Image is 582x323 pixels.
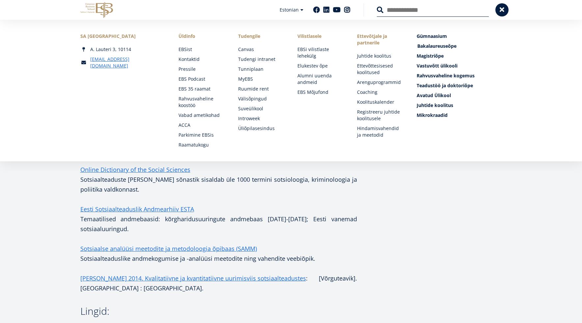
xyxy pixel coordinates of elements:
span: Gümnaasium [417,33,447,39]
span: Bakalaureuseõpe [417,43,457,49]
a: Rahvusvaheline koostöö [179,95,225,109]
span: Vilistlasele [297,33,344,40]
a: Tudengile [238,33,285,40]
a: Magistriõpe [417,53,502,59]
a: EBS Mõjufond [297,89,344,95]
a: Vastuvõtt ülikooli [417,63,502,69]
a: Canvas [238,46,285,53]
a: Youtube [333,7,341,13]
span: Mikrokraadid [417,112,448,118]
a: ACCA [179,122,225,128]
a: Bakalaureuseõpe [417,43,502,49]
a: Registreeru juhtide koolitusele [357,109,403,122]
a: Üliõpilasesindus [238,125,285,132]
span: Teadustöö ja doktoriõpe [417,82,473,89]
span: Üldinfo [179,33,225,40]
a: Vabad ametikohad [179,112,225,119]
span: Vastuvõtt ülikooli [417,63,457,69]
p: : [Võrguteavik]. [GEOGRAPHIC_DATA] : [GEOGRAPHIC_DATA]. [80,273,357,293]
a: Parkimine EBSis [179,132,225,138]
a: Juhtide koolitus [357,53,403,59]
a: Välisõpingud [238,95,285,102]
a: Coaching [357,89,403,95]
a: MyEBS [238,76,285,82]
a: Linkedin [323,7,330,13]
a: Instagram [344,7,350,13]
p: Sotsiaalteaduslike andmekogumise ja -analüüsi meetodite ning vahendite veebiõpik. [80,244,357,263]
a: [PERSON_NAME] 2014. Kvalitatiivne ja kvantitatiivne uurimisviis sotsiaalteadustes [80,273,306,283]
a: Koolituskalender [357,99,403,105]
a: Tudengi intranet [238,56,285,63]
a: Teadustöö ja doktoriõpe [417,82,502,89]
a: Elukestev õpe [297,63,344,69]
a: Rahvusvaheline kogemus [417,72,502,79]
h3: Lingid: [80,306,357,316]
a: EBS 35 raamat [179,86,225,92]
a: Pressile [179,66,225,72]
a: EBS Podcast [179,76,225,82]
span: Magistriõpe [417,53,444,59]
a: Ettevõttesisesed koolitused [357,63,403,76]
a: Online Dictionary of the Social Sciences [80,165,190,175]
span: Juhtide koolitus [417,102,453,108]
a: Tunniplaan [238,66,285,72]
a: Kontaktid [179,56,225,63]
a: Raamatukogu [179,142,225,148]
p: Temaatilised andmebaasid: kõrgharidusuuringute andmebaas [DATE]-[DATE]; Eesti vanemad sotsiaaluur... [80,204,357,234]
span: Ettevõtjale ja partnerile [357,33,403,46]
span: Rahvusvaheline kogemus [417,72,475,79]
a: EBSi vilistlaste lehekülg [297,46,344,59]
a: Juhtide koolitus [417,102,502,109]
a: EBSist [179,46,225,53]
div: SA [GEOGRAPHIC_DATA] [80,33,165,40]
a: Ruumide rent [238,86,285,92]
p: Sotsiaalteaduste [PERSON_NAME] sõnastik sisaldab üle 1000 termini sotsioloogia, kriminoloogia ja ... [80,165,357,194]
a: [EMAIL_ADDRESS][DOMAIN_NAME] [90,56,165,69]
a: Mikrokraadid [417,112,502,119]
div: A. Lauteri 3, 10114 [80,46,165,53]
a: Suveülikool [238,105,285,112]
a: Hindamisvahendid ja meetodid [357,125,403,138]
a: Facebook [313,7,320,13]
a: Gümnaasium [417,33,502,40]
a: Sotsiaalse analüüsi meetodite ja metodoloogia õpibaas (SAMM) [80,244,257,254]
a: Arenguprogrammid [357,79,403,86]
a: Avatud Ülikool [417,92,502,99]
span: Avatud Ülikool [417,92,451,98]
a: Introweek [238,115,285,122]
a: Eesti Sotsiaalteaduslik Andmearhiiv ESTA [80,204,194,214]
a: Alumni uuenda andmeid [297,72,344,86]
